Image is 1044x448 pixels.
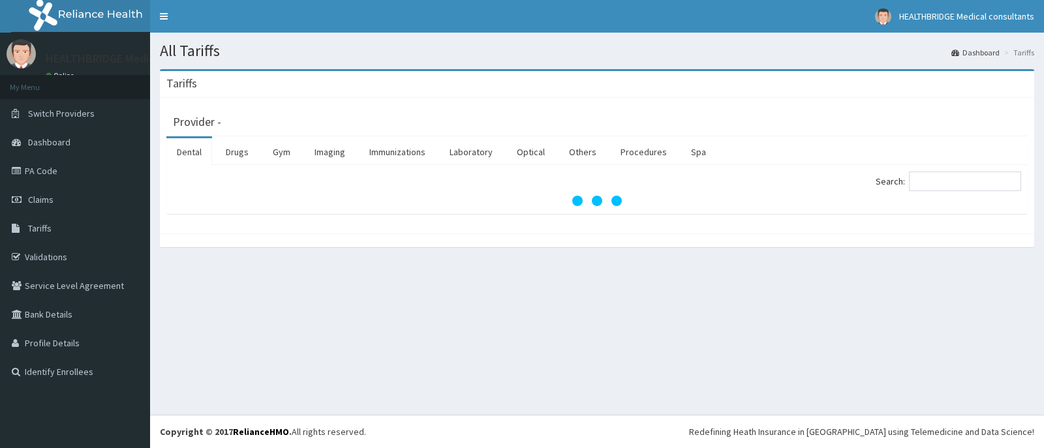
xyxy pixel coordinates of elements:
[166,78,197,89] h3: Tariffs
[166,138,212,166] a: Dental
[160,426,292,438] strong: Copyright © 2017 .
[681,138,716,166] a: Spa
[215,138,259,166] a: Drugs
[899,10,1034,22] span: HEALTHBRIDGE Medical consultants
[875,8,891,25] img: User Image
[150,415,1044,448] footer: All rights reserved.
[160,42,1034,59] h1: All Tariffs
[304,138,356,166] a: Imaging
[1001,47,1034,58] li: Tariffs
[233,426,289,438] a: RelianceHMO
[909,172,1021,191] input: Search:
[951,47,1000,58] a: Dashboard
[876,172,1021,191] label: Search:
[262,138,301,166] a: Gym
[173,116,221,128] h3: Provider -
[559,138,607,166] a: Others
[610,138,677,166] a: Procedures
[28,108,95,119] span: Switch Providers
[571,175,623,227] svg: audio-loading
[46,53,228,65] p: HEALTHBRIDGE Medical consultants
[28,222,52,234] span: Tariffs
[7,39,36,68] img: User Image
[46,71,77,80] a: Online
[28,194,54,205] span: Claims
[689,425,1034,438] div: Redefining Heath Insurance in [GEOGRAPHIC_DATA] using Telemedicine and Data Science!
[359,138,436,166] a: Immunizations
[439,138,503,166] a: Laboratory
[28,136,70,148] span: Dashboard
[506,138,555,166] a: Optical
